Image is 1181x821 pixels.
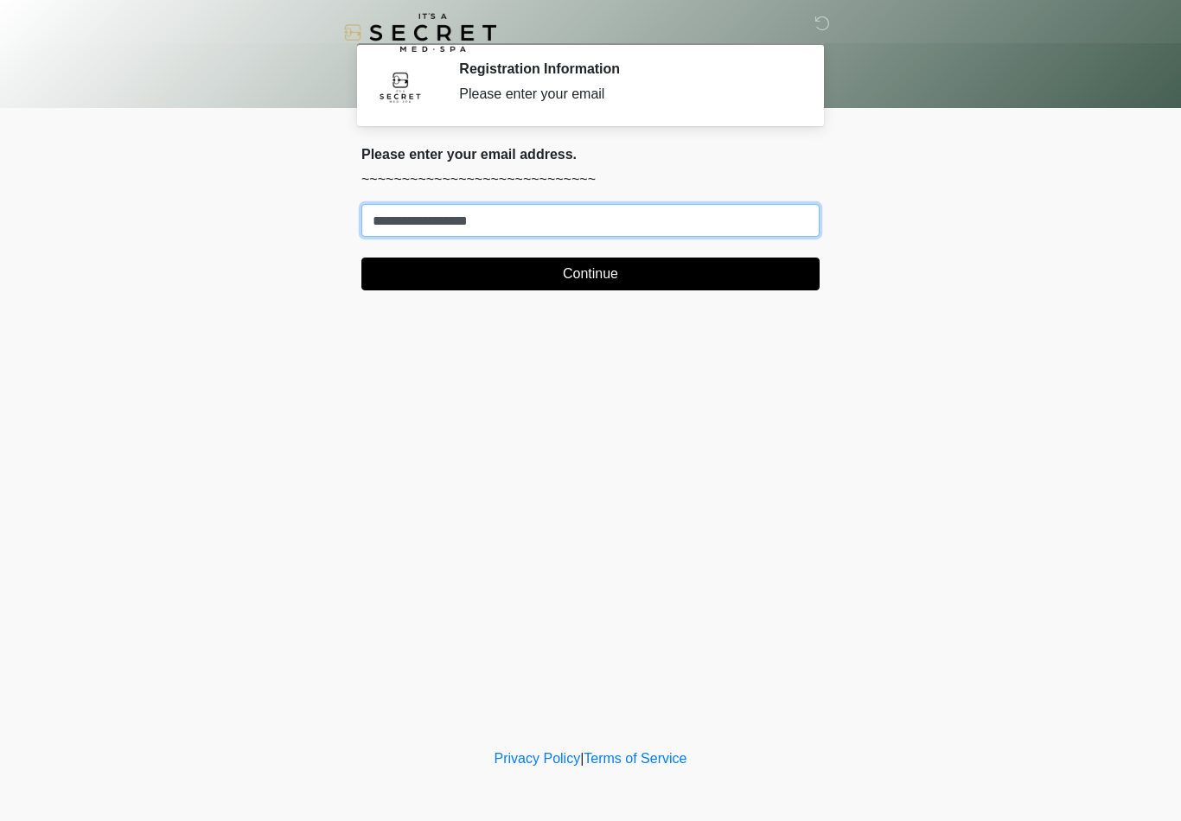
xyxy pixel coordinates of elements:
[495,751,581,766] a: Privacy Policy
[584,751,686,766] a: Terms of Service
[361,258,820,290] button: Continue
[459,60,794,77] h2: Registration Information
[459,84,794,105] div: Please enter your email
[361,169,820,190] p: ~~~~~~~~~~~~~~~~~~~~~~~~~~~~~
[374,60,426,112] img: Agent Avatar
[361,146,820,162] h2: Please enter your email address.
[580,751,584,766] a: |
[344,13,496,52] img: It's A Secret Med Spa Logo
